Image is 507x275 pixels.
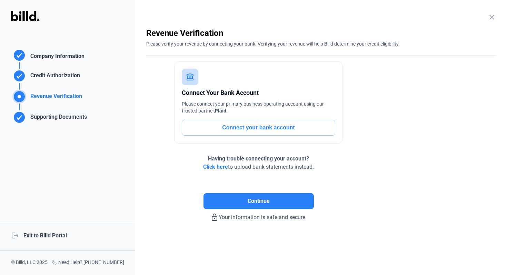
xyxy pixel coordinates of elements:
div: Company Information [28,52,84,62]
span: Plaid [215,108,226,114]
mat-icon: lock_outline [210,213,219,222]
div: Need Help? [PHONE_NUMBER] [51,259,124,267]
button: Continue [203,193,314,209]
span: Click here [203,164,228,170]
span: Continue [248,197,270,205]
div: Supporting Documents [28,113,87,124]
div: Revenue Verification [28,92,82,104]
div: Your information is safe and secure. [146,209,371,222]
button: Connect your bank account [182,120,335,136]
div: Please connect your primary business operating account using our trusted partner, . [182,100,335,114]
img: Billd Logo [11,11,39,21]
mat-icon: logout [11,232,18,238]
div: Revenue Verification [146,28,496,39]
div: Please verify your revenue by connecting your bank. Verifying your revenue will help Billd determ... [146,39,496,47]
div: © Billd, LLC 2025 [11,259,48,267]
span: Having trouble connecting your account? [208,155,309,162]
mat-icon: close [488,13,496,21]
div: Credit Authorization [28,71,80,83]
div: Connect Your Bank Account [182,88,335,98]
div: to upload bank statements instead. [203,155,314,171]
